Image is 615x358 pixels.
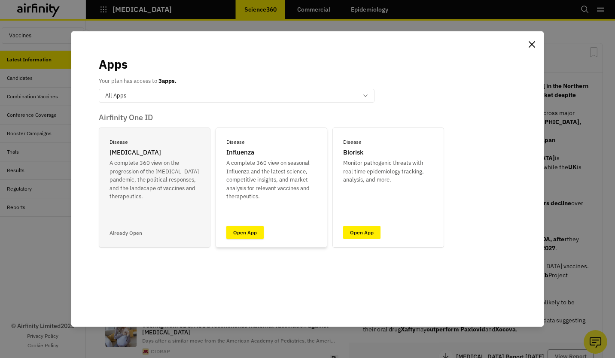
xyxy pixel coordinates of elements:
p: Biorisk [343,148,363,158]
p: Your plan has access to [99,77,177,85]
p: Disease [343,138,362,146]
p: [MEDICAL_DATA] [110,148,161,158]
p: Apps [99,55,128,73]
p: Monitor pathogenic threats with real time epidemiology tracking, analysis, and more. [343,159,433,184]
a: Open App [343,226,381,239]
a: Open App [226,226,264,239]
p: Already Open [110,229,142,237]
p: Airfinity One ID [99,113,444,122]
p: Disease [110,138,128,146]
p: A complete 360 view on seasonal Influenza and the latest science, competitive insights, and marke... [226,159,317,201]
button: Close [525,37,539,51]
p: A complete 360 view on the progression of the [MEDICAL_DATA] pandemic, the political responses, a... [110,159,200,201]
p: Influenza [226,148,254,158]
p: Disease [226,138,245,146]
p: All Apps [105,91,126,100]
b: 3 apps. [158,77,177,85]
